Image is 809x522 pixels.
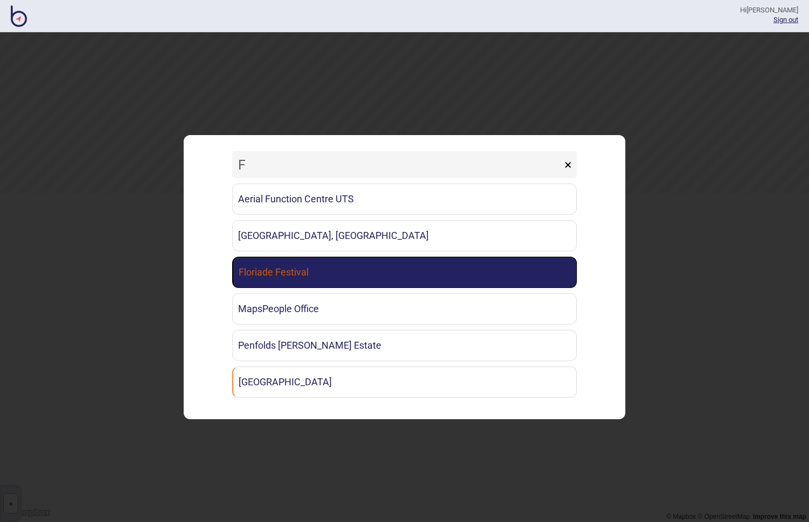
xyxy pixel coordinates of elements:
[232,220,577,251] a: [GEOGRAPHIC_DATA], [GEOGRAPHIC_DATA]
[740,5,798,15] div: Hi [PERSON_NAME]
[232,293,577,325] a: MapsPeople Office
[232,257,577,288] a: Floriade Festival
[232,330,577,361] a: Penfolds [PERSON_NAME] Estate
[232,184,577,215] a: Aerial Function Centre UTS
[11,5,27,27] img: BindiMaps CMS
[232,151,562,178] input: Search locations by tag + name
[232,366,577,398] a: [GEOGRAPHIC_DATA]
[559,151,577,178] button: ×
[773,16,798,24] button: Sign out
